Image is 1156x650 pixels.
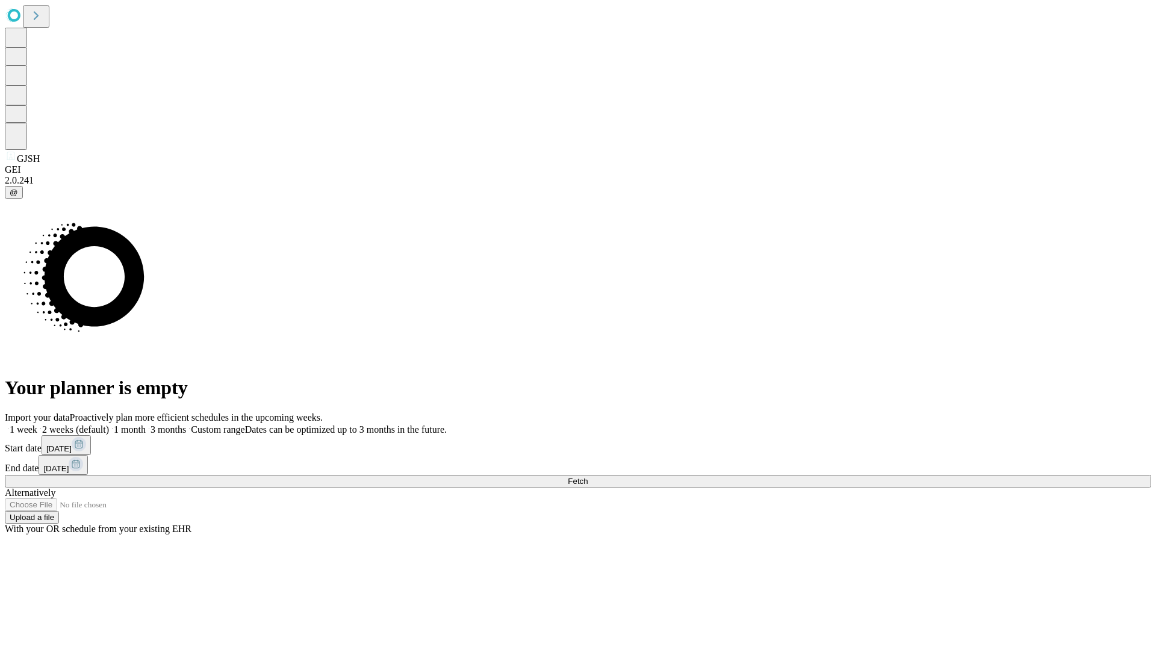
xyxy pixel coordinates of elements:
div: End date [5,455,1151,475]
span: Proactively plan more efficient schedules in the upcoming weeks. [70,412,323,422]
span: 3 months [151,424,186,435]
span: Alternatively [5,487,55,498]
div: Start date [5,435,1151,455]
span: 1 month [114,424,146,435]
span: [DATE] [43,464,69,473]
span: 2 weeks (default) [42,424,109,435]
span: Dates can be optimized up to 3 months in the future. [245,424,447,435]
button: Upload a file [5,511,59,524]
div: GEI [5,164,1151,175]
span: With your OR schedule from your existing EHR [5,524,191,534]
span: @ [10,188,18,197]
span: [DATE] [46,444,72,453]
span: Custom range [191,424,244,435]
button: [DATE] [42,435,91,455]
span: Import your data [5,412,70,422]
span: GJSH [17,153,40,164]
button: [DATE] [39,455,88,475]
h1: Your planner is empty [5,377,1151,399]
button: @ [5,186,23,199]
button: Fetch [5,475,1151,487]
span: 1 week [10,424,37,435]
span: Fetch [568,477,588,486]
div: 2.0.241 [5,175,1151,186]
